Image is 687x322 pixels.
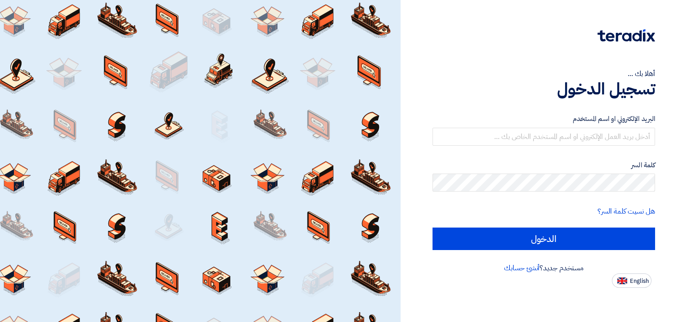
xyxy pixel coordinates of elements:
[433,79,655,99] h1: تسجيل الدخول
[504,263,540,273] a: أنشئ حسابك
[617,277,627,284] img: en-US.png
[630,278,649,284] span: English
[433,160,655,170] label: كلمة السر
[598,206,655,217] a: هل نسيت كلمة السر؟
[612,273,651,288] button: English
[433,263,655,273] div: مستخدم جديد؟
[433,68,655,79] div: أهلا بك ...
[433,114,655,124] label: البريد الإلكتروني او اسم المستخدم
[433,228,655,250] input: الدخول
[598,29,655,42] img: Teradix logo
[433,128,655,146] input: أدخل بريد العمل الإلكتروني او اسم المستخدم الخاص بك ...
